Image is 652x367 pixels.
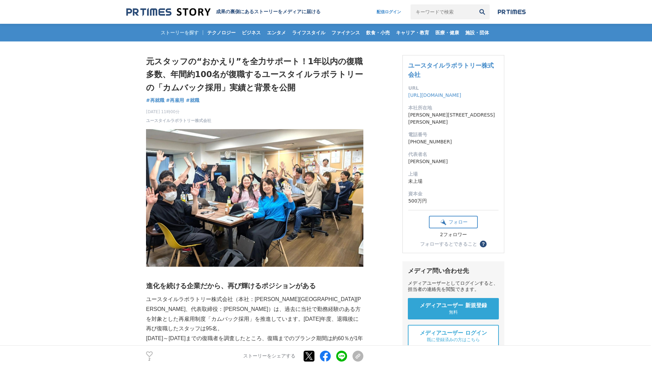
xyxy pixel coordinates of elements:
span: 無料 [449,309,458,315]
button: ？ [480,241,487,247]
div: フォローするとできること [420,242,477,246]
span: #再就職 [146,97,164,103]
span: #就職 [186,97,199,103]
a: ファイナンス [329,24,363,41]
h1: 元スタッフの“おかえり”を全力サポート！1年以内の復職多数、年間約100名が復職するユースタイルラボラトリーの「カムバック採用」実績と背景を公開 [146,55,363,94]
dd: [PHONE_NUMBER] [408,138,499,145]
span: ビジネス [239,30,264,36]
a: エンタメ [264,24,289,41]
div: 2フォロワー [429,232,478,238]
dt: 電話番号 [408,131,499,138]
a: 配信ログイン [370,4,408,19]
h2: 進化を続ける企業だから、再び輝けるポジションがある [146,280,363,291]
span: 飲食・小売 [363,30,393,36]
a: ユースタイルラボラトリー株式会社 [408,62,494,78]
a: メディアユーザー 新規登録 無料 [408,298,499,319]
span: ライフスタイル [289,30,328,36]
span: 既に登録済みの方はこちら [427,337,480,343]
dt: 本社所在地 [408,104,499,111]
img: prtimes [498,9,526,15]
a: 成果の裏側にあるストーリーをメディアに届ける 成果の裏側にあるストーリーをメディアに届ける [126,7,321,17]
span: エンタメ [264,30,289,36]
dd: [PERSON_NAME][STREET_ADDRESS][PERSON_NAME] [408,111,499,126]
span: 医療・健康 [433,30,462,36]
button: 検索 [475,4,490,19]
a: キャリア・教育 [393,24,432,41]
a: ユースタイルラボラトリー株式会社 [146,118,211,124]
span: #再雇用 [166,97,184,103]
a: 施設・団体 [463,24,492,41]
dd: 未上場 [408,178,499,185]
div: メディア問い合わせ先 [408,267,499,275]
p: [DATE]～[DATE]までの復職者を調査したところ、復職までのブランク期間は約60％が1年以内でした。 [146,334,363,353]
input: キーワードで検索 [411,4,475,19]
dd: 500万円 [408,197,499,205]
p: ストーリーをシェアする [243,353,295,360]
h2: 成果の裏側にあるストーリーをメディアに届ける [216,9,321,15]
span: メディアユーザー 新規登録 [420,302,487,309]
dt: 資本金 [408,190,499,197]
button: フォロー [429,216,478,228]
dt: URL [408,85,499,92]
span: 施設・団体 [463,30,492,36]
span: ？ [481,242,486,246]
p: 2 [146,358,153,361]
a: 医療・健康 [433,24,462,41]
a: ビジネス [239,24,264,41]
a: #再雇用 [166,97,184,104]
a: メディアユーザー ログイン 既に登録済みの方はこちら [408,325,499,348]
a: テクノロジー [204,24,238,41]
a: 飲食・小売 [363,24,393,41]
dd: [PERSON_NAME] [408,158,499,165]
img: thumbnail_5e65eb70-7254-11f0-ad75-a15d8acbbc29.jpg [146,129,363,267]
img: 成果の裏側にあるストーリーをメディアに届ける [126,7,211,17]
dt: 代表者名 [408,151,499,158]
p: ユースタイルラボラトリー株式会社（本社：[PERSON_NAME][GEOGRAPHIC_DATA][PERSON_NAME]、代表取締役：[PERSON_NAME]）は、過去に当社で勤務経験の... [146,295,363,334]
dt: 上場 [408,171,499,178]
a: [URL][DOMAIN_NAME] [408,92,461,98]
a: ライフスタイル [289,24,328,41]
a: #就職 [186,97,199,104]
span: ファイナンス [329,30,363,36]
a: #再就職 [146,97,164,104]
span: テクノロジー [204,30,238,36]
div: メディアユーザーとしてログインすると、担当者の連絡先を閲覧できます。 [408,280,499,293]
span: [DATE] 11時00分 [146,109,211,115]
span: メディアユーザー ログイン [420,330,487,337]
span: キャリア・教育 [393,30,432,36]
